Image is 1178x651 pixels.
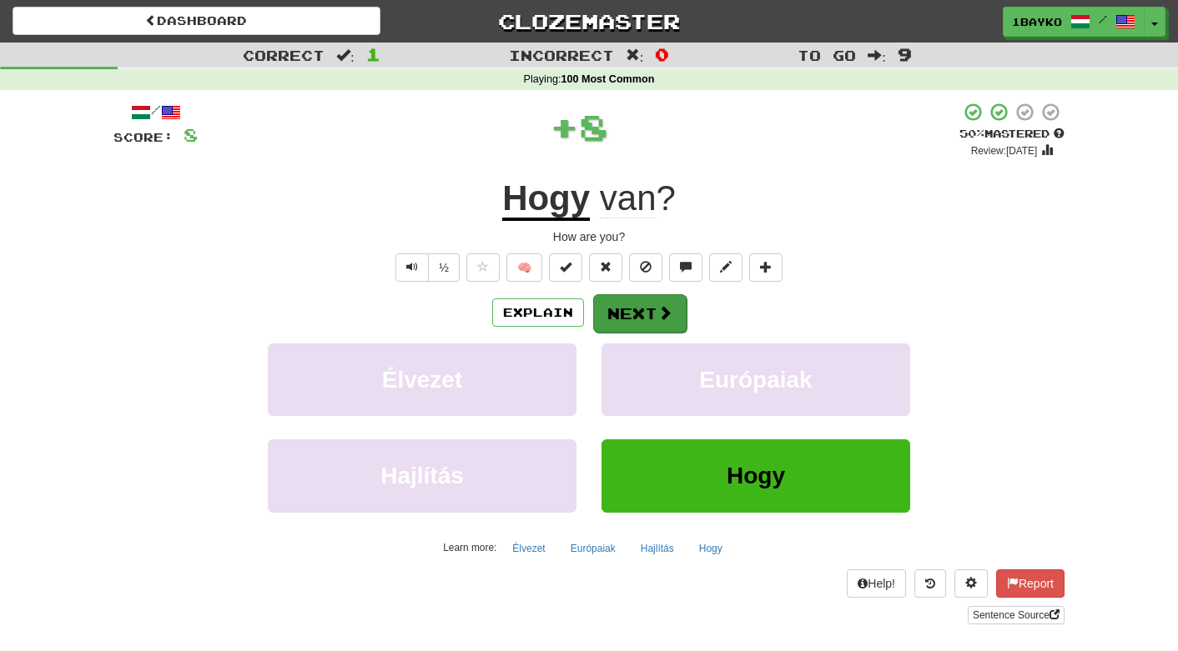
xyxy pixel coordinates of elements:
[626,48,644,63] span: :
[1012,14,1062,29] span: 1bayko
[600,178,657,218] span: van
[405,7,773,36] a: Clozemaster
[336,48,355,63] span: :
[1099,13,1107,25] span: /
[971,145,1038,157] small: Review: [DATE]
[443,542,496,553] small: Learn more:
[996,569,1065,598] button: Report
[113,228,1065,245] div: How are you?
[382,367,463,393] span: Élvezet
[466,253,500,282] button: Favorite sentence (alt+f)
[602,343,910,416] button: Európaiak
[868,48,886,63] span: :
[589,253,622,282] button: Reset to 0% Mastered (alt+r)
[959,127,984,140] span: 50 %
[428,253,460,282] button: ½
[798,47,856,63] span: To go
[113,102,198,123] div: /
[690,536,732,561] button: Hogy
[898,44,912,64] span: 9
[184,124,198,145] span: 8
[959,127,1065,142] div: Mastered
[968,606,1065,624] a: Sentence Source
[709,253,743,282] button: Edit sentence (alt+d)
[632,536,683,561] button: Hajlítás
[549,253,582,282] button: Set this sentence to 100% Mastered (alt+m)
[502,178,590,221] u: Hogy
[243,47,325,63] span: Correct
[268,439,576,512] button: Hajlítás
[561,536,625,561] button: Európaiak
[380,463,464,488] span: Hajlítás
[847,569,906,598] button: Help!
[506,253,542,282] button: 🧠
[113,130,174,144] span: Score:
[593,294,687,333] button: Next
[509,47,614,63] span: Incorrect
[366,44,380,64] span: 1
[727,463,785,488] span: Hogy
[655,44,669,64] span: 0
[392,253,460,282] div: Text-to-speech controls
[503,536,554,561] button: Élvezet
[602,439,910,512] button: Hogy
[579,106,608,148] span: 8
[268,343,576,416] button: Élvezet
[561,73,654,85] strong: 100 Most Common
[749,253,783,282] button: Add to collection (alt+a)
[914,569,946,598] button: Round history (alt+y)
[1003,7,1145,37] a: 1bayko /
[669,253,702,282] button: Discuss sentence (alt+u)
[395,253,429,282] button: Play sentence audio (ctl+space)
[13,7,380,35] a: Dashboard
[590,178,676,218] span: ?
[629,253,662,282] button: Ignore sentence (alt+i)
[550,102,579,152] span: +
[492,298,584,327] button: Explain
[699,367,812,393] span: Európaiak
